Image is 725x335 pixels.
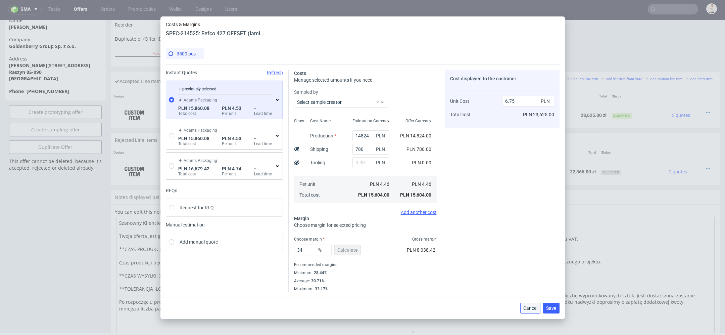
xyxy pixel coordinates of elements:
th: Design [111,71,182,82]
a: Create sampling offer [9,103,102,117]
span: Source: [213,100,241,105]
input: Only numbers [237,14,400,24]
span: Unit Cost [450,98,469,104]
span: - [254,136,272,141]
span: Per unit [299,181,316,187]
small: Add other item [686,57,713,61]
div: Instant Quotes [166,70,283,75]
div: You can edit this note using [115,189,716,316]
header: SPEC-214525: Fefco 427 OFFSET (laminacja papierem) [166,30,267,37]
a: markdown [179,189,203,195]
td: 6.39 zł [399,138,435,165]
span: Manage selected amounts if you need [294,77,373,83]
span: PLN [539,96,553,106]
label: Total cost [178,141,209,146]
th: Unit Price [399,127,435,138]
label: Per unit [222,111,241,116]
a: CAXK-1 [245,157,259,161]
div: Add another cost [294,210,437,215]
span: PLN 15,604.00 [400,192,431,198]
th: Status [609,71,654,82]
span: SPEC- 214525 [298,86,322,92]
span: Request for RFQ [180,204,214,211]
th: Name [229,127,370,138]
th: Total [541,127,598,138]
button: Force CRM resync [115,30,221,37]
span: Fefco 427 OFFSET (laminacja papierem) [213,85,297,92]
th: Net Total [462,71,513,82]
td: Reorder [115,1,231,14]
span: Fefco 427 powlekany [232,142,276,149]
span: PLN 4.46 [370,181,389,187]
span: PLN 23,625.00 [523,112,554,117]
label: Lead time [254,141,272,146]
img: ico-item-custom-a8f9c3db6a5631ce2f509e228e8b95abde266dc4376634de7b166047de09ff05.png [117,143,151,160]
th: Quant. [370,127,399,138]
span: PLN 4.46 [412,181,431,187]
div: Notes displayed below the Offer [111,170,720,185]
span: Refresh [267,70,283,75]
div: Minimum : [294,269,437,277]
span: Costs & Margins [166,22,267,27]
span: Offer Currency [405,118,431,124]
span: Source: [232,157,259,161]
th: Dependencies [513,71,557,82]
strong: Phone [PHONE_NUMBER] [9,68,69,75]
label: Lead time [254,171,272,177]
td: Duplicate of (Offer ID) [115,13,231,29]
span: Adams Packaging [184,158,217,163]
span: Margin [294,216,309,221]
span: PLN 8,038.42 [407,247,435,253]
strong: [PERSON_NAME][STREET_ADDRESS] [9,42,90,49]
span: - [254,106,272,111]
textarea: Szanowny Kliencie, Twoja oferta jest gotowa. Pamiętaj, że ceny nie zawierają podatku VAT. **CZAS ... [116,197,414,315]
span: - [254,166,272,171]
span: Total cost [299,192,320,198]
label: Production [310,133,336,138]
div: 30.71% [310,278,325,284]
strong: [PERSON_NAME] [9,4,47,10]
span: SPEC- 214550 [277,142,302,148]
span: Address [9,36,102,42]
span: Adams Packaging [184,128,217,133]
img: ico-item-custom-a8f9c3db6a5631ce2f509e228e8b95abde266dc4376634de7b166047de09ff05.png [117,87,151,104]
th: Unit Price [429,71,462,82]
strong: Goldenberry Group Sp. z o.o. [9,23,76,30]
small: Add PIM line item [567,57,598,61]
span: Add manual quote [180,239,218,245]
td: 3500 [370,138,399,165]
span: Rejected Line Items [115,118,157,123]
span: Cancel [523,306,537,310]
td: 23,625.00 zł [558,82,609,109]
label: Select sample creator [297,99,342,105]
strong: [GEOGRAPHIC_DATA] [9,55,58,62]
div: previously selected [178,86,273,95]
span: Estimation Currency [352,118,389,124]
th: Net Total [435,127,492,138]
th: Total [558,71,609,82]
input: 0.00 [352,130,389,141]
td: 22,365.00 zł [541,138,598,165]
input: Save [369,30,405,37]
span: Choose margin for selected pricing [294,222,366,228]
td: 6.75 zł [429,82,462,109]
td: 0.00 zł [513,82,557,109]
span: Manual estimation [166,222,283,227]
span: PLN 0.00 [412,160,431,165]
span: PLN 16,579.42 [178,166,209,171]
span: Company [9,16,102,23]
span: Adams Packaging [184,97,217,103]
span: PLN 15,860.08 [178,136,209,141]
div: RFQs [166,188,283,193]
td: 22,365.00 zł [435,138,492,165]
span: PLN [375,144,388,154]
span: PLN [375,158,388,167]
input: 0.00 [352,144,389,155]
th: ID [190,127,229,138]
span: PLN 4.53 [222,106,241,111]
span: Accepted [612,93,632,99]
div: Average : [294,277,437,285]
button: Save [543,303,560,313]
th: Quant. [402,71,429,82]
small: Add line item from VMA [601,57,642,61]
